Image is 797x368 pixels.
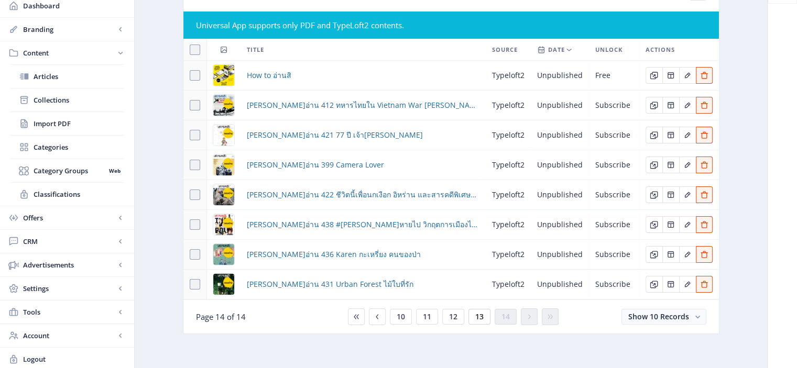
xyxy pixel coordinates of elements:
[213,274,234,295] img: cover.jpg
[495,309,517,325] button: 14
[10,183,124,206] a: Classifications
[531,91,589,120] td: Unpublished
[646,99,662,109] a: Edit page
[10,136,124,159] a: Categories
[23,213,115,223] span: Offers
[646,189,662,199] a: Edit page
[213,125,234,146] img: cover.jpg
[531,270,589,299] td: Unpublished
[475,313,484,321] span: 13
[646,43,675,56] span: Actions
[679,99,696,109] a: Edit page
[696,249,713,259] a: Edit page
[696,129,713,139] a: Edit page
[34,71,124,82] span: Articles
[247,99,479,111] a: [PERSON_NAME]อ่าน 412 ทหารไทยใน Vietnam War [PERSON_NAME]
[621,309,706,325] button: Show 10 Records
[196,311,246,322] span: Page 14 of 14
[10,88,124,111] a: Collections
[468,309,490,325] button: 13
[247,278,413,291] a: [PERSON_NAME]อ่าน 431 Urban Forest ไม้ใบที่รัก
[486,270,531,299] td: typeloft2
[662,189,679,199] a: Edit page
[679,189,696,199] a: Edit page
[662,278,679,288] a: Edit page
[662,70,679,80] a: Edit page
[423,313,431,321] span: 11
[492,43,518,56] span: Source
[531,150,589,180] td: Unpublished
[589,61,639,91] td: Free
[589,120,639,150] td: Subscribe
[486,120,531,150] td: typeloft2
[589,91,639,120] td: Subscribe
[486,210,531,240] td: typeloft2
[247,159,384,171] a: [PERSON_NAME]อ่าน 399 Camera Lover
[247,129,423,141] a: [PERSON_NAME]อ่าน 421 77 ปี เจ้า[PERSON_NAME]
[449,313,457,321] span: 12
[213,65,234,86] img: cover.jpg
[23,236,115,247] span: CRM
[486,150,531,180] td: typeloft2
[397,313,405,321] span: 10
[662,249,679,259] a: Edit page
[531,120,589,150] td: Unpublished
[595,43,623,56] span: Unlock
[213,244,234,265] img: cover.jpg
[213,95,234,116] img: cover.jpg
[679,219,696,229] a: Edit page
[646,219,662,229] a: Edit page
[696,70,713,80] a: Edit page
[23,260,115,270] span: Advertisements
[501,313,510,321] span: 14
[531,180,589,210] td: Unpublished
[196,20,706,30] div: Universal App supports only PDF and TypeLoft2 contents.
[213,214,234,235] img: cover.jpg
[34,95,124,105] span: Collections
[548,43,565,56] span: Date
[662,219,679,229] a: Edit page
[10,112,124,135] a: Import PDF
[213,184,234,205] img: cover.jpg
[696,278,713,288] a: Edit page
[247,43,264,56] span: Title
[679,249,696,259] a: Edit page
[696,99,713,109] a: Edit page
[696,189,713,199] a: Edit page
[23,1,126,11] span: Dashboard
[662,159,679,169] a: Edit page
[662,129,679,139] a: Edit page
[247,188,479,201] a: [PERSON_NAME]อ่าน 422 ชีวิตนี้เพื่อนกเงือก อิหร่าน และสารคดีพิเศษหลากเรื่องราว
[589,180,639,210] td: Subscribe
[646,249,662,259] a: Edit page
[10,65,124,88] a: Articles
[23,354,126,364] span: Logout
[247,218,479,231] a: [PERSON_NAME]อ่าน 438 #[PERSON_NAME]หายไป วิกฤตการเมืองไทย [DATE]-[DATE]
[589,240,639,270] td: Subscribe
[628,311,689,321] span: Show 10 Records
[646,70,662,80] a: Edit page
[531,210,589,240] td: Unpublished
[589,150,639,180] td: Subscribe
[646,278,662,288] a: Edit page
[10,159,124,182] a: Category GroupsWeb
[105,165,124,176] nb-badge: Web
[679,70,696,80] a: Edit page
[247,69,291,82] a: How to อ่านสิ
[247,248,421,261] a: [PERSON_NAME]อ่าน 436 Karen กะเหรี่ยง คนของป่า
[662,99,679,109] a: Edit page
[696,159,713,169] a: Edit page
[23,283,115,294] span: Settings
[589,210,639,240] td: Subscribe
[486,91,531,120] td: typeloft2
[486,180,531,210] td: typeloft2
[34,189,124,199] span: Classifications
[486,240,531,270] td: typeloft2
[34,142,124,152] span: Categories
[442,309,464,325] button: 12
